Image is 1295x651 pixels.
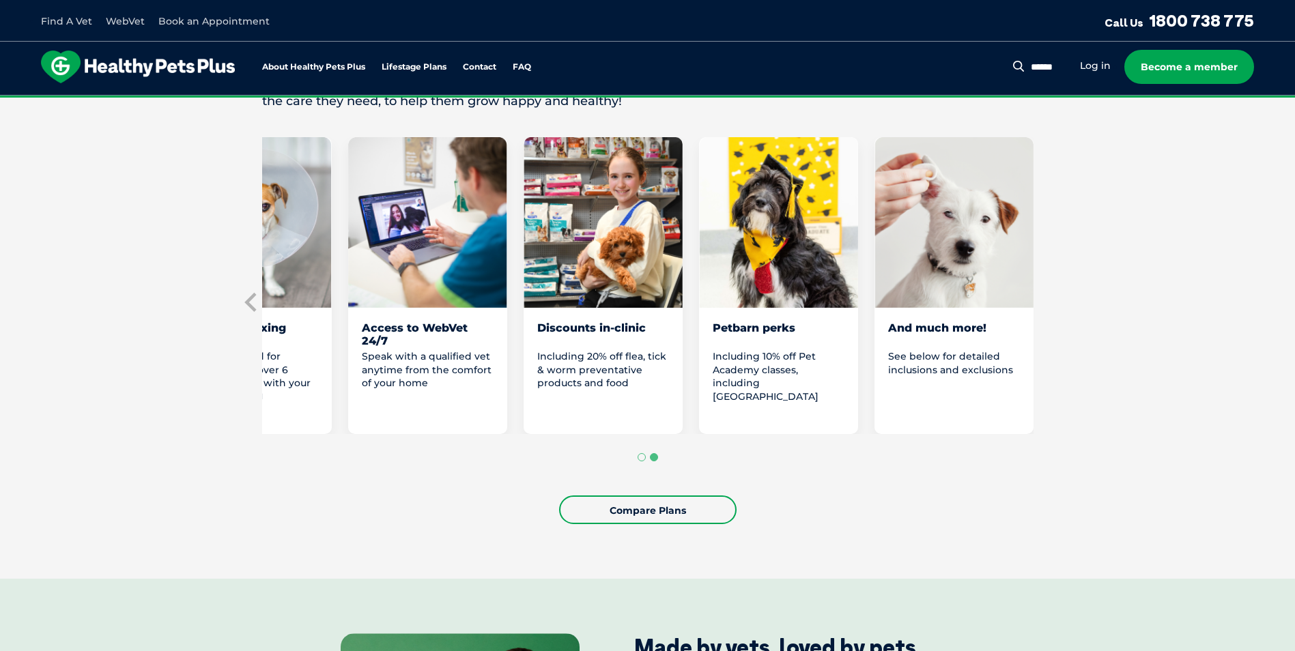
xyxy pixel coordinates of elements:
[513,63,531,72] a: FAQ
[559,495,737,524] a: Compare Plans
[106,15,145,27] a: WebVet
[362,321,494,347] div: Access to WebVet 24/7
[638,453,646,461] button: Go to page 1
[262,63,365,72] a: About Healthy Pets Plus
[158,15,270,27] a: Book an Appointment
[393,96,902,108] span: Proactive, preventative wellness program designed to keep your pet healthier and happier for longer
[888,321,1020,347] div: And much more!
[537,321,669,347] div: Discounts in-clinic
[713,350,844,403] p: Including 10% off Pet Academy classes, including [GEOGRAPHIC_DATA]
[699,137,858,434] li: 7 of 8
[1105,10,1254,31] a: Call Us1800 738 775
[713,321,844,347] div: Petbarn perks
[1080,59,1111,72] a: Log in
[537,350,666,389] span: Including 20% off flea, tick & worm preventative products and food
[41,50,235,83] img: hpp-logo
[262,451,1034,463] ul: Select a slide to show
[362,350,494,390] p: Speak with a qualified vet anytime from the comfort of your home
[463,63,496,72] a: Contact
[242,292,262,313] button: Previous slide
[650,453,658,461] button: Go to page 2
[382,63,446,72] a: Lifestage Plans
[1124,50,1254,84] a: Become a member
[874,137,1034,434] li: 8 of 8
[348,137,507,434] li: 5 of 8
[888,350,1020,377] p: See below for detailed inclusions and exclusions
[1105,16,1143,29] span: Call Us
[41,15,92,27] a: Find A Vet
[1010,59,1027,73] button: Search
[524,137,683,434] li: 6 of 8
